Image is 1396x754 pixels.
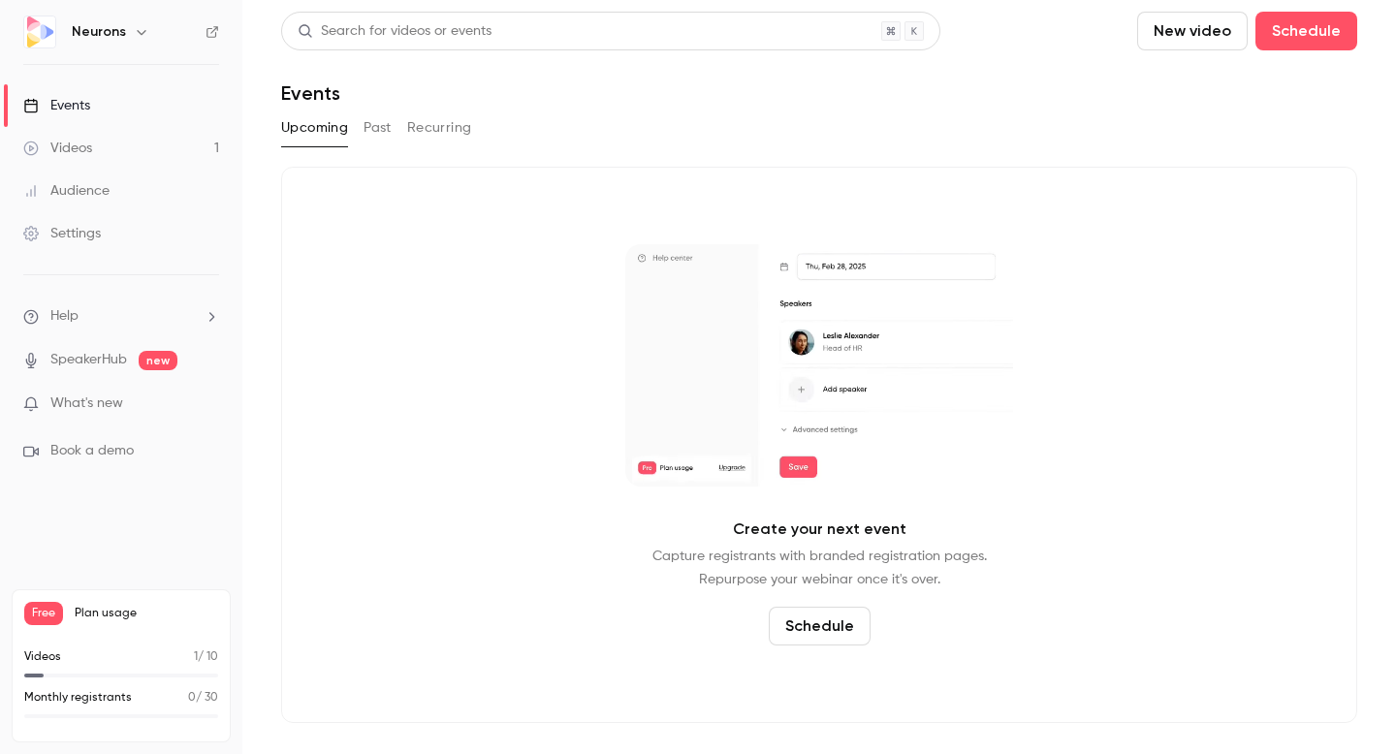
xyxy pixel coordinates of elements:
[194,648,218,666] p: / 10
[139,351,177,370] span: new
[23,139,92,158] div: Videos
[24,648,61,666] p: Videos
[188,692,196,704] span: 0
[298,21,492,42] div: Search for videos or events
[50,441,134,461] span: Book a demo
[188,689,218,707] p: / 30
[1255,12,1357,50] button: Schedule
[24,689,132,707] p: Monthly registrants
[50,350,127,370] a: SpeakerHub
[733,518,906,541] p: Create your next event
[23,224,101,243] div: Settings
[23,181,110,201] div: Audience
[769,607,871,645] button: Schedule
[194,651,198,663] span: 1
[24,16,55,47] img: Neurons
[72,22,126,42] h6: Neurons
[75,606,218,621] span: Plan usage
[407,112,472,143] button: Recurring
[23,306,219,327] li: help-dropdown-opener
[1137,12,1248,50] button: New video
[50,393,123,414] span: What's new
[23,96,90,115] div: Events
[281,112,348,143] button: Upcoming
[364,112,392,143] button: Past
[196,395,219,413] iframe: Noticeable Trigger
[50,306,79,327] span: Help
[281,81,340,105] h1: Events
[24,602,63,625] span: Free
[652,545,987,591] p: Capture registrants with branded registration pages. Repurpose your webinar once it's over.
